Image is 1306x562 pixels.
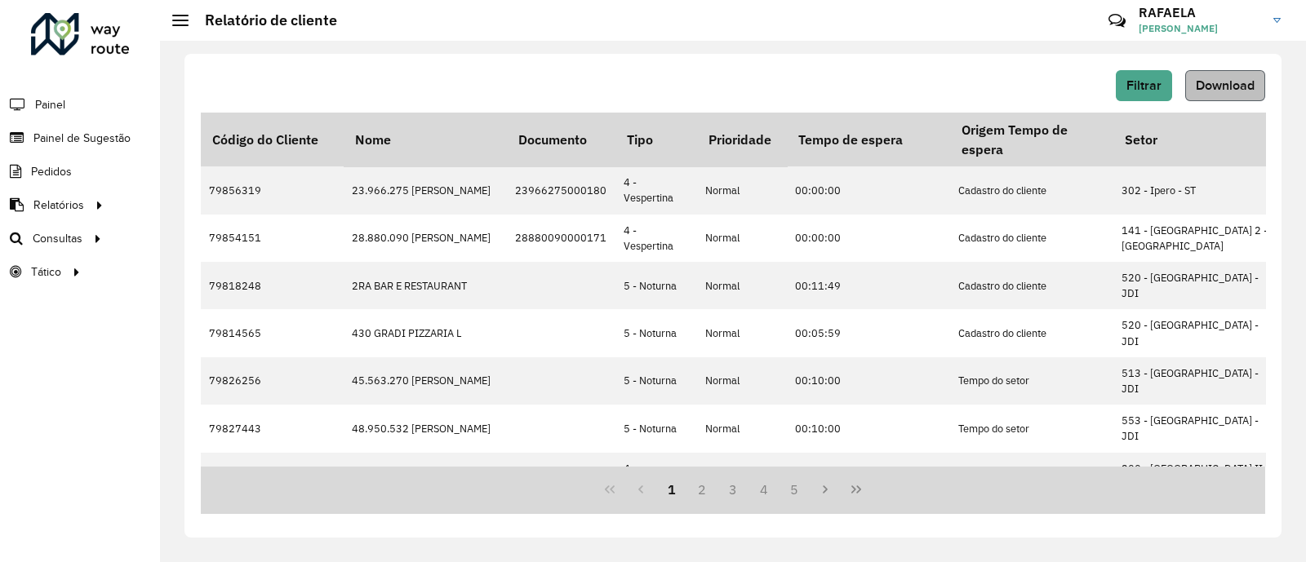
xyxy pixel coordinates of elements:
td: Normal [697,262,787,309]
td: 79827443 [201,405,344,452]
td: Normal [697,357,787,405]
td: 23966275000180 [507,166,615,214]
td: Normal [697,215,787,262]
td: 28880090000171 [507,215,615,262]
td: 520 - [GEOGRAPHIC_DATA] - JDI [1113,262,1277,309]
td: Cadastro do cliente [950,309,1113,356]
td: 23.966.275 [PERSON_NAME] [344,166,507,214]
td: 5 - Noturna [615,262,697,309]
td: 5 - Noturna [615,309,697,356]
button: Download [1185,70,1265,101]
td: 79854151 [201,215,344,262]
h2: Relatório de cliente [189,11,337,29]
span: Download [1196,78,1255,92]
button: 5 [780,474,811,505]
td: 4 - Vespertina [615,453,697,500]
button: 2 [686,474,717,505]
button: 4 [749,474,780,505]
button: Next Page [810,474,841,505]
span: [PERSON_NAME] [1139,21,1261,36]
span: Tático [31,263,61,281]
td: Tempo do setor [950,453,1113,500]
td: 430 GRADI PIZZARIA L [344,309,507,356]
th: Tempo de espera [787,113,950,166]
td: 553 - [GEOGRAPHIC_DATA] - JDI [1113,405,1277,452]
td: 00:07:00 [787,453,950,500]
td: 79818248 [201,262,344,309]
td: Tempo do setor [950,405,1113,452]
td: 49.270.642 [PERSON_NAME] [344,453,507,500]
td: 5 - Noturna [615,357,697,405]
td: 302 - Ipero - ST [1113,166,1277,214]
td: 4 - Vespertina [615,166,697,214]
th: Origem Tempo de espera [950,113,1113,166]
span: Pedidos [31,163,72,180]
span: Filtrar [1126,78,1162,92]
span: Painel [35,96,65,113]
th: Setor [1113,113,1277,166]
td: 520 - [GEOGRAPHIC_DATA] - JDI [1113,309,1277,356]
button: Last Page [841,474,872,505]
td: Normal [697,309,787,356]
td: Tempo do setor [950,357,1113,405]
td: 79844238 [201,453,344,500]
td: Cadastro do cliente [950,262,1113,309]
td: 200 - [GEOGRAPHIC_DATA] II - [GEOGRAPHIC_DATA] [1113,453,1277,500]
td: 141 - [GEOGRAPHIC_DATA] 2 - [GEOGRAPHIC_DATA] [1113,215,1277,262]
td: 4 - Vespertina [615,215,697,262]
button: 3 [717,474,749,505]
button: 1 [656,474,687,505]
span: Relatórios [33,197,84,214]
td: Cadastro do cliente [950,215,1113,262]
span: Consultas [33,230,82,247]
a: Contato Rápido [1099,3,1135,38]
td: 79814565 [201,309,344,356]
td: Normal [697,166,787,214]
button: Filtrar [1116,70,1172,101]
td: 00:11:49 [787,262,950,309]
th: Documento [507,113,615,166]
td: 00:00:00 [787,166,950,214]
th: Tipo [615,113,697,166]
td: 79856319 [201,166,344,214]
td: Normal [697,405,787,452]
span: Painel de Sugestão [33,130,131,147]
h3: RAFAELA [1139,5,1261,20]
td: Normal [697,453,787,500]
td: Cadastro do cliente [950,166,1113,214]
td: 45.563.270 [PERSON_NAME] [344,357,507,405]
td: 513 - [GEOGRAPHIC_DATA] - JDI [1113,357,1277,405]
th: Prioridade [697,113,787,166]
td: 48.950.532 [PERSON_NAME] [344,405,507,452]
td: 00:10:00 [787,357,950,405]
td: 28.880.090 [PERSON_NAME] [344,215,507,262]
th: Nome [344,113,507,166]
td: 00:10:00 [787,405,950,452]
td: 5 - Noturna [615,405,697,452]
td: 2RA BAR E RESTAURANT [344,262,507,309]
td: 00:00:00 [787,215,950,262]
td: 00:05:59 [787,309,950,356]
td: 79826256 [201,357,344,405]
th: Código do Cliente [201,113,344,166]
